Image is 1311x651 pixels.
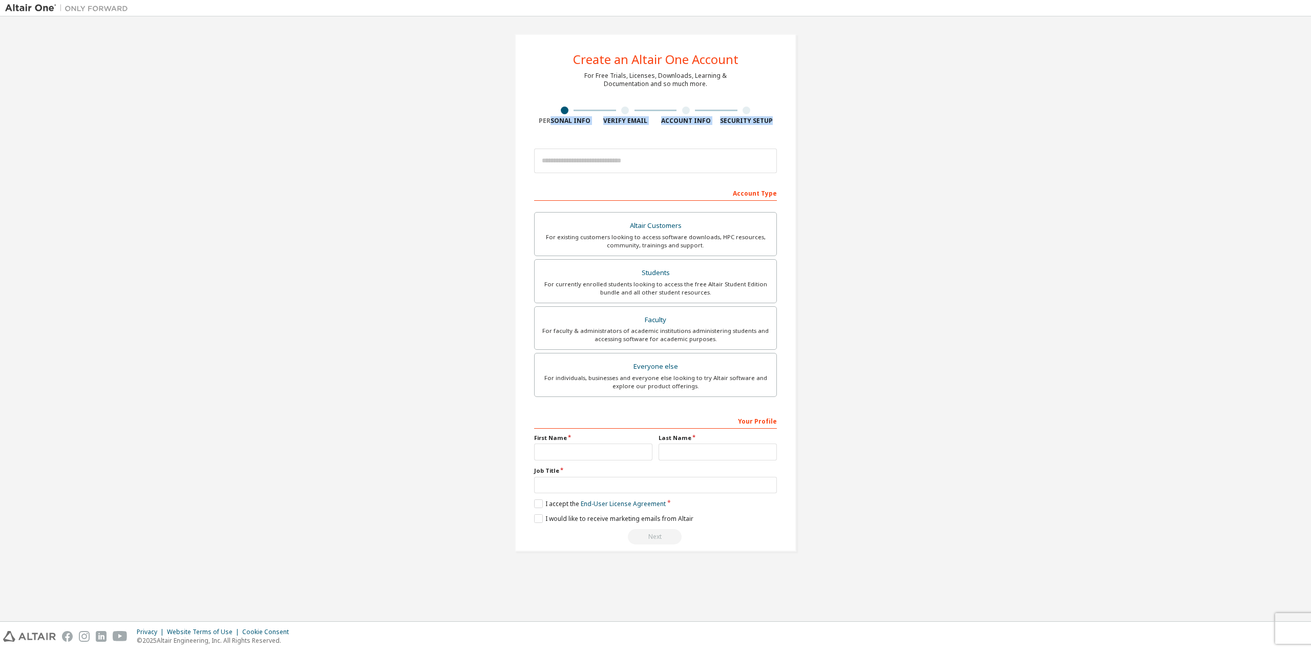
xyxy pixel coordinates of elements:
div: For faculty & administrators of academic institutions administering students and accessing softwa... [541,327,770,343]
img: instagram.svg [79,631,90,642]
label: Job Title [534,467,777,475]
label: First Name [534,434,652,442]
div: Read and acccept EULA to continue [534,529,777,544]
img: facebook.svg [62,631,73,642]
div: Students [541,266,770,280]
img: youtube.svg [113,631,128,642]
div: Verify Email [595,117,656,125]
div: For existing customers looking to access software downloads, HPC resources, community, trainings ... [541,233,770,249]
div: Account Info [655,117,716,125]
div: Everyone else [541,360,770,374]
label: I accept the [534,499,666,508]
p: © 2025 Altair Engineering, Inc. All Rights Reserved. [137,636,295,645]
div: Privacy [137,628,167,636]
div: Altair Customers [541,219,770,233]
div: Security Setup [716,117,777,125]
img: altair_logo.svg [3,631,56,642]
div: For individuals, businesses and everyone else looking to try Altair software and explore our prod... [541,374,770,390]
div: For Free Trials, Licenses, Downloads, Learning & Documentation and so much more. [584,72,727,88]
label: I would like to receive marketing emails from Altair [534,514,693,523]
div: Personal Info [534,117,595,125]
img: Altair One [5,3,133,13]
div: For currently enrolled students looking to access the free Altair Student Edition bundle and all ... [541,280,770,297]
div: Website Terms of Use [167,628,242,636]
a: End-User License Agreement [581,499,666,508]
div: Create an Altair One Account [573,53,738,66]
div: Faculty [541,313,770,327]
div: Account Type [534,184,777,201]
div: Cookie Consent [242,628,295,636]
img: linkedin.svg [96,631,107,642]
label: Last Name [659,434,777,442]
div: Your Profile [534,412,777,429]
